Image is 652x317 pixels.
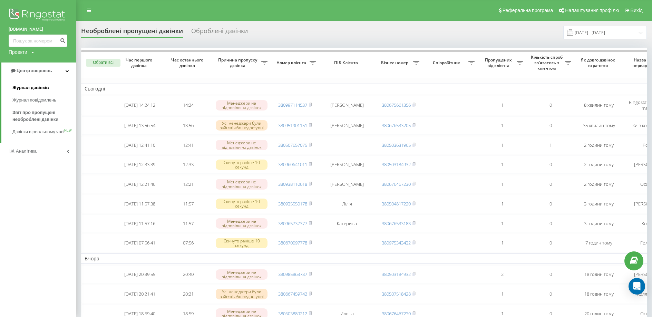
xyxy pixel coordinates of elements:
[478,234,526,252] td: 1
[12,97,56,104] span: Журнал повідомлень
[278,220,307,227] a: 380965737377
[325,60,369,66] span: ПІБ Клієнта
[1,63,76,79] a: Центр звернень
[478,214,526,233] td: 1
[478,136,526,154] td: 1
[575,285,623,303] td: 18 годин тому
[378,60,413,66] span: Бізнес номер
[319,116,374,135] td: [PERSON_NAME]
[631,8,643,13] span: Вихід
[216,140,267,150] div: Менеджери не відповіли на дзвінок
[216,199,267,209] div: Скинуто раніше 10 секунд
[116,214,164,233] td: [DATE] 11:57:16
[81,27,183,38] div: Необроблені пропущені дзвінки
[575,214,623,233] td: 3 години тому
[164,155,212,174] td: 12:33
[526,285,575,303] td: 0
[478,175,526,193] td: 1
[382,220,411,227] a: 380676533183
[530,55,565,71] span: Кількість спроб зв'язатись з клієнтом
[116,234,164,252] td: [DATE] 07:56:41
[12,106,76,126] a: Звіт про пропущені необроблені дзвінки
[116,155,164,174] td: [DATE] 12:33:39
[526,136,575,154] td: 1
[216,179,267,189] div: Менеджери не відповіли на дзвінок
[526,195,575,213] td: 0
[481,57,517,68] span: Пропущених від клієнта
[116,265,164,284] td: [DATE] 20:39:55
[216,238,267,248] div: Скинуто раніше 10 секунд
[116,136,164,154] td: [DATE] 12:41:10
[382,161,411,167] a: 380503184932
[164,214,212,233] td: 11:57
[164,116,212,135] td: 13:56
[216,269,267,280] div: Менеджери не відповіли на дзвінок
[16,148,37,154] span: Аналiтика
[575,234,623,252] td: 7 годин тому
[121,57,158,68] span: Час першого дзвінка
[565,8,619,13] span: Налаштування профілю
[164,234,212,252] td: 07:56
[216,57,261,68] span: Причина пропуску дзвінка
[9,26,67,33] a: [DOMAIN_NAME]
[164,136,212,154] td: 12:41
[382,201,411,207] a: 380504817220
[12,81,76,94] a: Журнал дзвінків
[17,68,52,73] span: Центр звернень
[164,285,212,303] td: 20:21
[526,155,575,174] td: 0
[319,214,374,233] td: Катерина
[12,128,64,135] span: Дзвінки в реальному часі
[216,218,267,229] div: Менеджери не відповіли на дзвінок
[575,175,623,193] td: 2 години тому
[274,60,310,66] span: Номер клієнта
[216,160,267,170] div: Скинуто раніше 10 секунд
[169,57,207,68] span: Час останнього дзвінка
[426,60,468,66] span: Співробітник
[382,240,411,246] a: 380975343432
[164,175,212,193] td: 12:21
[216,120,267,131] div: Усі менеджери були зайняті або недоступні
[278,181,307,187] a: 380938110618
[164,96,212,115] td: 14:24
[382,102,411,108] a: 380675661356
[278,201,307,207] a: 380935550178
[278,291,307,297] a: 380667459742
[382,291,411,297] a: 380507518428
[9,49,27,56] div: Проекти
[319,96,374,115] td: [PERSON_NAME]
[382,310,411,317] a: 380676467230
[526,175,575,193] td: 0
[216,100,267,111] div: Менеджери не відповіли на дзвінок
[478,116,526,135] td: 1
[278,310,307,317] a: 380503889212
[575,265,623,284] td: 18 годин тому
[526,214,575,233] td: 0
[12,84,49,91] span: Журнал дзвінків
[164,195,212,213] td: 11:57
[319,175,374,193] td: [PERSON_NAME]
[12,109,72,123] span: Звіт про пропущені необроблені дзвінки
[478,155,526,174] td: 1
[526,96,575,115] td: 0
[575,136,623,154] td: 2 години тому
[629,278,645,295] div: Open Intercom Messenger
[164,265,212,284] td: 20:40
[278,102,307,108] a: 380997114537
[503,8,553,13] span: Реферальна програма
[278,122,307,128] a: 380951901151
[191,27,248,38] div: Оброблені дзвінки
[9,7,67,24] img: Ringostat logo
[9,35,67,47] input: Пошук за номером
[116,195,164,213] td: [DATE] 11:57:38
[580,57,617,68] span: Як довго дзвінок втрачено
[478,195,526,213] td: 1
[382,142,411,148] a: 380503631965
[575,96,623,115] td: 8 хвилин тому
[575,116,623,135] td: 35 хвилин тому
[526,234,575,252] td: 0
[478,265,526,284] td: 2
[216,289,267,299] div: Усі менеджери були зайняті або недоступні
[12,126,76,138] a: Дзвінки в реальному часіNEW
[116,96,164,115] td: [DATE] 14:24:12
